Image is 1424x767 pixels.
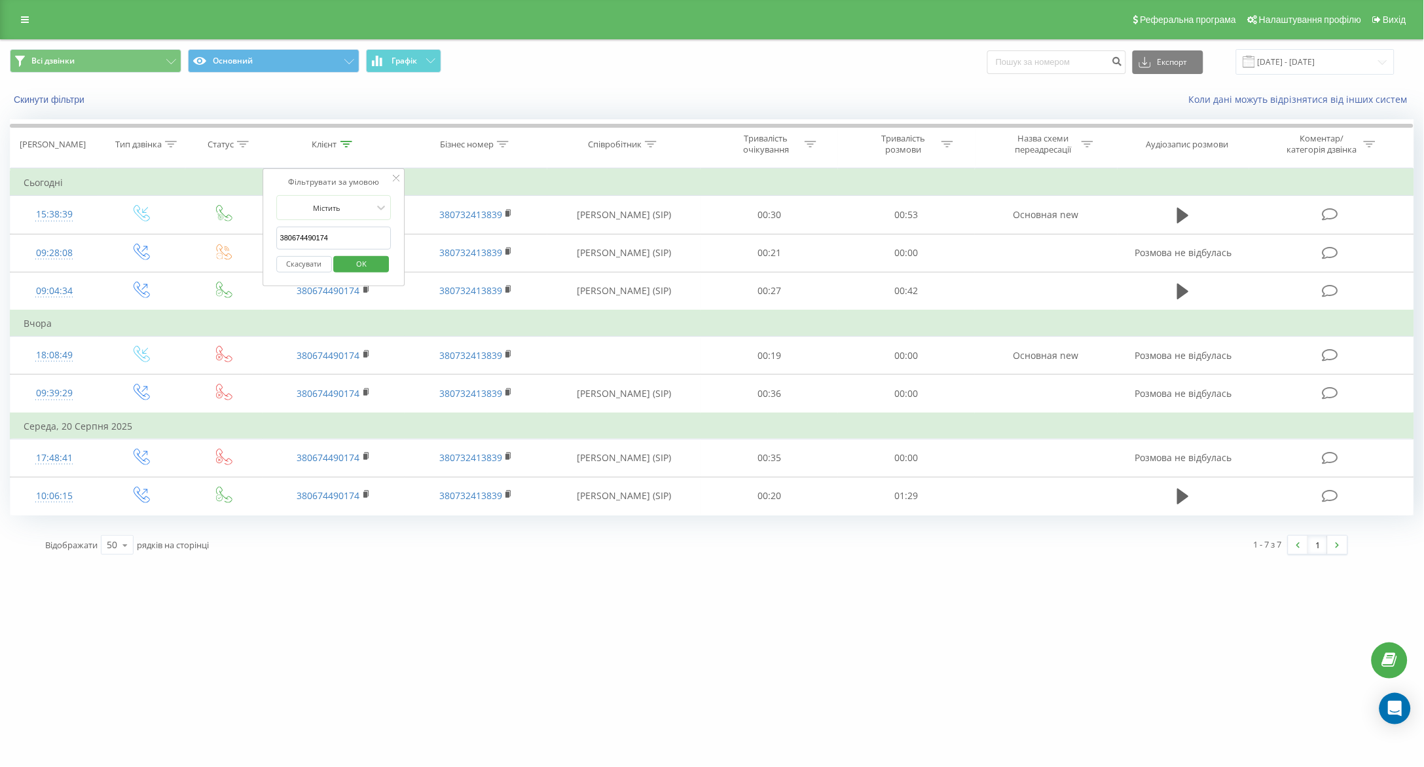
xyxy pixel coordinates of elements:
[31,56,75,66] span: Всі дзвінки
[1284,133,1360,155] div: Коментар/категорія дзвінка
[838,196,975,234] td: 00:53
[439,208,502,221] a: 380732413839
[366,49,441,73] button: Графік
[208,139,234,150] div: Статус
[547,196,701,234] td: [PERSON_NAME] (SIP)
[975,196,1118,234] td: Основная new
[547,234,701,272] td: [PERSON_NAME] (SIP)
[1008,133,1078,155] div: Назва схеми переадресації
[24,483,84,509] div: 10:06:15
[1254,538,1282,551] div: 1 - 7 з 7
[1383,14,1406,25] span: Вихід
[1135,451,1232,464] span: Розмова не відбулась
[439,284,502,297] a: 380732413839
[312,139,337,150] div: Клієнт
[838,337,975,375] td: 00:00
[1135,349,1232,362] span: Розмова не відбулась
[1259,14,1361,25] span: Налаштування профілю
[439,489,502,502] a: 380732413839
[701,234,837,272] td: 00:21
[334,256,390,272] button: OK
[1308,536,1328,554] a: 1
[45,539,98,551] span: Відображати
[24,343,84,368] div: 18:08:49
[439,349,502,362] a: 380732413839
[987,50,1126,74] input: Пошук за номером
[701,375,837,413] td: 00:36
[975,337,1118,375] td: Основная new
[297,284,360,297] a: 380674490174
[701,439,837,477] td: 00:35
[137,539,209,551] span: рядків на сторінці
[276,256,332,272] button: Скасувати
[297,349,360,362] a: 380674490174
[868,133,938,155] div: Тривалість розмови
[10,310,1414,337] td: Вчора
[701,272,837,310] td: 00:27
[838,375,975,413] td: 00:00
[115,139,162,150] div: Тип дзвінка
[439,246,502,259] a: 380732413839
[439,387,502,400] a: 380732413839
[1135,387,1232,400] span: Розмова не відбулась
[838,272,975,310] td: 00:42
[1135,246,1232,259] span: Розмова не відбулась
[276,227,392,250] input: Введіть значення
[10,413,1414,440] td: Середа, 20 Серпня 2025
[701,337,837,375] td: 00:19
[24,202,84,227] div: 15:38:39
[1379,693,1411,724] div: Open Intercom Messenger
[24,240,84,266] div: 09:28:08
[10,170,1414,196] td: Сьогодні
[10,49,181,73] button: Всі дзвінки
[392,56,417,65] span: Графік
[297,489,360,502] a: 380674490174
[1146,139,1229,150] div: Аудіозапис розмови
[107,538,117,552] div: 50
[20,139,86,150] div: [PERSON_NAME]
[1189,93,1414,105] a: Коли дані можуть відрізнятися вiд інших систем
[731,133,801,155] div: Тривалість очікування
[547,375,701,413] td: [PERSON_NAME] (SIP)
[343,253,380,274] span: OK
[547,439,701,477] td: [PERSON_NAME] (SIP)
[838,477,975,515] td: 01:29
[188,49,359,73] button: Основний
[547,272,701,310] td: [PERSON_NAME] (SIP)
[10,94,91,105] button: Скинути фільтри
[838,234,975,272] td: 00:00
[439,451,502,464] a: 380732413839
[1133,50,1203,74] button: Експорт
[547,477,701,515] td: [PERSON_NAME] (SIP)
[24,278,84,304] div: 09:04:34
[297,387,360,400] a: 380674490174
[297,451,360,464] a: 380674490174
[701,196,837,234] td: 00:30
[838,439,975,477] td: 00:00
[588,139,642,150] div: Співробітник
[1141,14,1237,25] span: Реферальна програма
[701,477,837,515] td: 00:20
[24,381,84,406] div: 09:39:29
[276,176,392,189] div: Фільтрувати за умовою
[24,445,84,471] div: 17:48:41
[440,139,494,150] div: Бізнес номер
